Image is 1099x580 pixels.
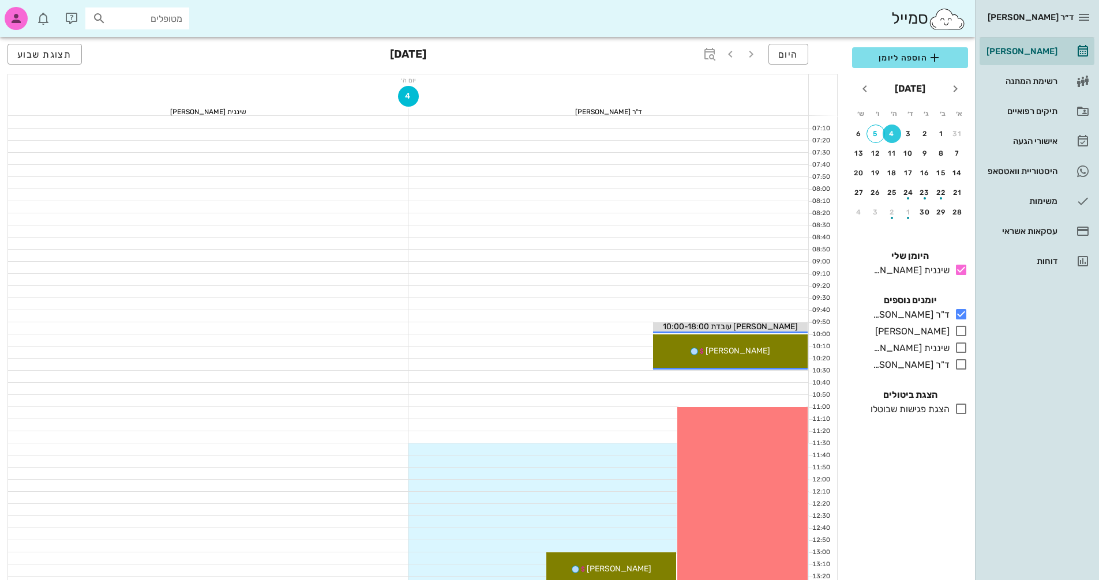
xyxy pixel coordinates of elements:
div: 07:50 [809,172,832,182]
button: 24 [899,183,918,202]
div: 9 [916,149,934,157]
div: 07:10 [809,124,832,134]
div: 14 [948,169,967,177]
div: שיננית [PERSON_NAME] [8,108,408,115]
div: ד"ר [PERSON_NAME] [868,308,950,322]
div: 11:30 [809,439,832,449]
div: 08:10 [809,197,832,206]
a: תיקים רפואיים [980,97,1094,125]
button: 4 [398,86,419,107]
div: 15 [932,169,951,177]
div: 4 [883,130,901,138]
button: 7 [948,144,967,163]
div: 13 [850,149,868,157]
div: 10:00 [809,330,832,340]
div: 12:30 [809,511,832,521]
button: 22 [932,183,951,202]
div: 19 [867,169,885,177]
button: 8 [932,144,951,163]
div: 10:20 [809,354,832,364]
div: [PERSON_NAME] [871,325,950,338]
button: 14 [948,164,967,182]
div: 17 [899,169,918,177]
button: 30 [916,203,934,221]
div: משימות [984,197,1057,206]
div: עסקאות אשראי [984,227,1057,236]
div: 11:10 [809,415,832,424]
button: 15 [932,164,951,182]
div: 12 [867,149,885,157]
div: 09:50 [809,318,832,327]
button: הוספה ליומן [852,47,968,68]
h3: [DATE] [390,44,426,67]
button: 18 [883,164,901,182]
div: 08:00 [809,184,832,194]
div: רשימת המתנה [984,77,1057,86]
th: ו׳ [869,104,884,123]
button: 1 [932,125,951,143]
button: 17 [899,164,918,182]
div: 1 [899,208,918,216]
div: 12:00 [809,475,832,485]
span: [PERSON_NAME] [706,346,770,356]
div: 2 [883,208,901,216]
div: 29 [932,208,951,216]
div: 09:30 [809,293,832,303]
button: 3 [867,203,885,221]
div: 8 [932,149,951,157]
div: ד"ר [PERSON_NAME] [868,358,950,372]
div: 09:00 [809,257,832,267]
div: 23 [916,189,934,197]
button: [DATE] [890,77,930,100]
button: 27 [850,183,868,202]
div: 18 [883,169,901,177]
h4: הצגת ביטולים [852,388,968,402]
div: 10:30 [809,366,832,376]
div: 07:30 [809,148,832,158]
div: 2 [916,130,934,138]
a: משימות [980,187,1094,215]
div: 09:20 [809,281,832,291]
div: 08:30 [809,221,832,231]
div: 10 [899,149,918,157]
button: 3 [899,125,918,143]
button: 4 [850,203,868,221]
button: חודש הבא [854,78,875,99]
button: 5 [867,125,885,143]
button: 16 [916,164,934,182]
div: 12:50 [809,536,832,545]
th: ש׳ [853,104,868,123]
div: 7 [948,149,967,157]
div: 4 [850,208,868,216]
button: 26 [867,183,885,202]
div: 13:10 [809,560,832,570]
button: תצוגת שבוע [7,44,82,65]
button: 12 [867,144,885,163]
div: 11:00 [809,402,832,412]
th: ב׳ [935,104,950,123]
div: 11:20 [809,427,832,436]
button: 31 [948,125,967,143]
button: 19 [867,164,885,182]
span: תג [34,9,41,16]
div: 20 [850,169,868,177]
div: 11:40 [809,451,832,461]
div: 07:20 [809,136,832,146]
div: 12:40 [809,523,832,533]
span: [PERSON_NAME] [587,564,651,574]
div: 08:20 [809,209,832,219]
div: 10:40 [809,378,832,388]
div: 10:10 [809,342,832,352]
button: 28 [948,203,967,221]
th: א׳ [952,104,967,123]
button: 11 [883,144,901,163]
div: 24 [899,189,918,197]
div: שיננית [PERSON_NAME] [868,341,950,355]
button: חודש שעבר [945,78,966,99]
div: 11 [883,149,901,157]
div: 3 [867,208,885,216]
a: אישורי הגעה [980,127,1094,155]
a: עסקאות אשראי [980,217,1094,245]
button: 23 [916,183,934,202]
div: 30 [916,208,934,216]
